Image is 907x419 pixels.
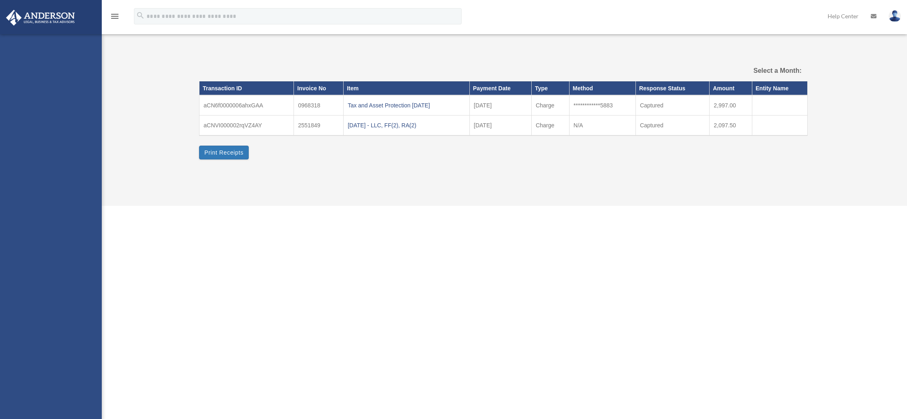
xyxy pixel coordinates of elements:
[531,81,569,95] th: Type
[569,116,635,136] td: N/A
[199,95,294,116] td: aCN6f0000006ahxGAA
[569,81,635,95] th: Method
[199,116,294,136] td: aCNVI000002rqVZ4AY
[294,95,344,116] td: 0968318
[348,100,465,111] div: Tax and Asset Protection [DATE]
[710,95,752,116] td: 2,997.00
[635,81,709,95] th: Response Status
[136,11,145,20] i: search
[752,81,808,95] th: Entity Name
[469,81,531,95] th: Payment Date
[712,65,802,76] label: Select a Month:
[344,81,470,95] th: Item
[531,116,569,136] td: Charge
[469,116,531,136] td: [DATE]
[199,146,249,159] button: Print Receipts
[469,95,531,116] td: [DATE]
[110,11,120,21] i: menu
[635,116,709,136] td: Captured
[294,116,344,136] td: 2551849
[889,10,901,22] img: User Pic
[710,81,752,95] th: Amount
[348,120,465,131] div: [DATE] - LLC, FF(2), RA(2)
[294,81,344,95] th: Invoice No
[635,95,709,116] td: Captured
[199,81,294,95] th: Transaction ID
[531,95,569,116] td: Charge
[710,116,752,136] td: 2,097.50
[4,10,77,26] img: Anderson Advisors Platinum Portal
[110,14,120,21] a: menu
